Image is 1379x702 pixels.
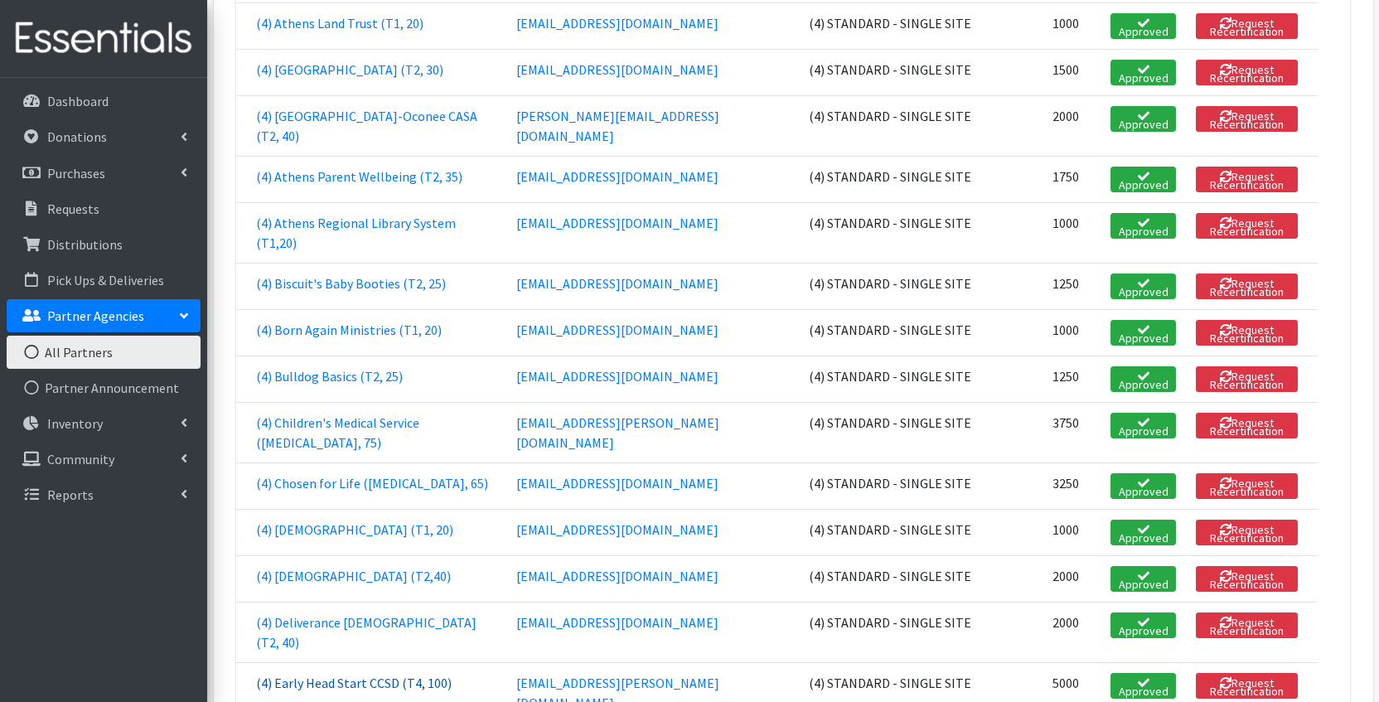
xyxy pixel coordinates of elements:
[1043,49,1101,95] td: 1500
[516,168,719,185] a: [EMAIL_ADDRESS][DOMAIN_NAME]
[1043,462,1101,509] td: 3250
[1196,13,1298,39] button: Request Recertification
[799,95,1043,156] td: (4) STANDARD - SINGLE SITE
[1043,402,1101,462] td: 3750
[47,93,109,109] p: Dashboard
[1196,520,1298,545] button: Request Recertification
[1196,60,1298,85] button: Request Recertification
[7,264,201,297] a: Pick Ups & Deliveries
[7,192,201,225] a: Requests
[256,614,477,651] a: (4) Deliverance [DEMOGRAPHIC_DATA] (T2, 40)
[7,478,201,511] a: Reports
[1110,213,1176,239] a: Approved
[1110,167,1176,192] a: Approved
[799,202,1043,263] td: (4) STANDARD - SINGLE SITE
[1043,2,1101,49] td: 1000
[1196,106,1298,132] button: Request Recertification
[516,368,719,385] a: [EMAIL_ADDRESS][DOMAIN_NAME]
[7,299,201,332] a: Partner Agencies
[1043,356,1101,402] td: 1250
[1043,95,1101,156] td: 2000
[47,236,123,253] p: Distributions
[799,156,1043,202] td: (4) STANDARD - SINGLE SITE
[516,215,719,231] a: [EMAIL_ADDRESS][DOMAIN_NAME]
[256,475,488,491] a: (4) Chosen for Life ([MEDICAL_DATA], 65)
[1196,274,1298,299] button: Request Recertification
[7,120,201,153] a: Donations
[7,85,201,118] a: Dashboard
[256,168,462,185] a: (4) Athens Parent Wellbeing (T2, 35)
[7,157,201,190] a: Purchases
[1110,274,1176,299] a: Approved
[799,49,1043,95] td: (4) STANDARD - SINGLE SITE
[256,108,477,144] a: (4) [GEOGRAPHIC_DATA]-Oconee CASA (T2, 40)
[1196,566,1298,592] button: Request Recertification
[1110,473,1176,499] a: Approved
[516,568,719,584] a: [EMAIL_ADDRESS][DOMAIN_NAME]
[256,215,456,251] a: (4) Athens Regional Library System (T1,20)
[7,228,201,261] a: Distributions
[1196,320,1298,346] button: Request Recertification
[47,128,107,145] p: Donations
[516,108,719,144] a: [PERSON_NAME][EMAIL_ADDRESS][DOMAIN_NAME]
[1043,555,1101,602] td: 2000
[516,275,719,292] a: [EMAIL_ADDRESS][DOMAIN_NAME]
[516,614,719,631] a: [EMAIL_ADDRESS][DOMAIN_NAME]
[1043,202,1101,263] td: 1000
[1110,520,1176,545] a: Approved
[799,309,1043,356] td: (4) STANDARD - SINGLE SITE
[256,675,452,691] a: (4) Early Head Start CCSD (T4, 100)
[1110,673,1176,699] a: Approved
[1110,60,1176,85] a: Approved
[1043,156,1101,202] td: 1750
[1196,366,1298,392] button: Request Recertification
[1196,167,1298,192] button: Request Recertification
[1043,509,1101,555] td: 1000
[1110,612,1176,638] a: Approved
[7,443,201,476] a: Community
[1196,413,1298,438] button: Request Recertification
[256,368,403,385] a: (4) Bulldog Basics (T2, 25)
[256,322,442,338] a: (4) Born Again Ministries (T1, 20)
[47,487,94,503] p: Reports
[1110,106,1176,132] a: Approved
[799,402,1043,462] td: (4) STANDARD - SINGLE SITE
[1196,213,1298,239] button: Request Recertification
[47,272,164,288] p: Pick Ups & Deliveries
[47,307,144,324] p: Partner Agencies
[256,414,419,451] a: (4) Children's Medical Service ([MEDICAL_DATA], 75)
[799,462,1043,509] td: (4) STANDARD - SINGLE SITE
[7,336,201,369] a: All Partners
[7,371,201,404] a: Partner Announcement
[1043,309,1101,356] td: 1000
[799,263,1043,309] td: (4) STANDARD - SINGLE SITE
[1043,602,1101,662] td: 2000
[256,61,443,78] a: (4) [GEOGRAPHIC_DATA] (T2, 30)
[516,15,719,31] a: [EMAIL_ADDRESS][DOMAIN_NAME]
[516,414,719,451] a: [EMAIL_ADDRESS][PERSON_NAME][DOMAIN_NAME]
[799,602,1043,662] td: (4) STANDARD - SINGLE SITE
[1196,673,1298,699] button: Request Recertification
[7,11,201,66] img: HumanEssentials
[47,451,114,467] p: Community
[516,475,719,491] a: [EMAIL_ADDRESS][DOMAIN_NAME]
[256,521,453,538] a: (4) [DEMOGRAPHIC_DATA] (T1, 20)
[516,521,719,538] a: [EMAIL_ADDRESS][DOMAIN_NAME]
[7,407,201,440] a: Inventory
[47,165,105,182] p: Purchases
[799,509,1043,555] td: (4) STANDARD - SINGLE SITE
[1110,320,1176,346] a: Approved
[256,15,423,31] a: (4) Athens Land Trust (T1, 20)
[256,275,446,292] a: (4) Biscuit's Baby Booties (T2, 25)
[1110,366,1176,392] a: Approved
[799,2,1043,49] td: (4) STANDARD - SINGLE SITE
[1043,263,1101,309] td: 1250
[1110,13,1176,39] a: Approved
[47,415,103,432] p: Inventory
[516,61,719,78] a: [EMAIL_ADDRESS][DOMAIN_NAME]
[516,322,719,338] a: [EMAIL_ADDRESS][DOMAIN_NAME]
[799,356,1043,402] td: (4) STANDARD - SINGLE SITE
[1196,612,1298,638] button: Request Recertification
[1110,413,1176,438] a: Approved
[47,201,99,217] p: Requests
